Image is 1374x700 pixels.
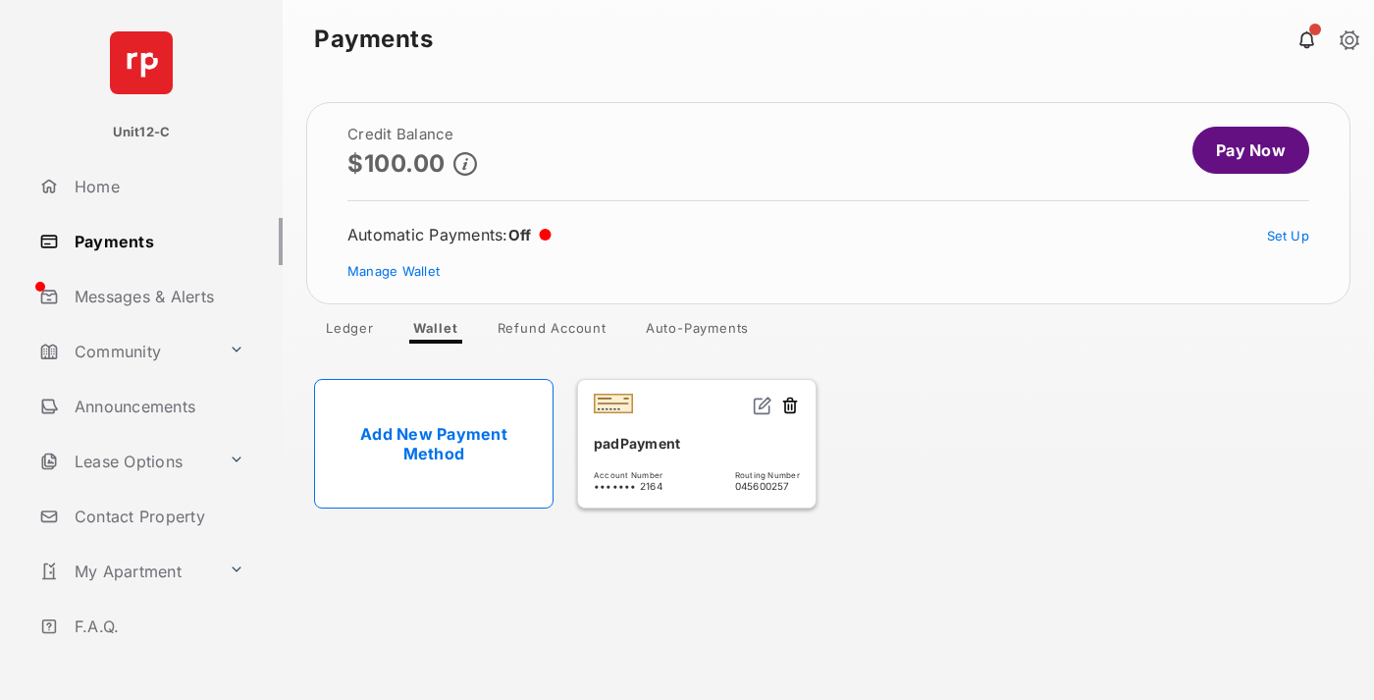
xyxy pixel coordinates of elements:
[397,320,474,344] a: Wallet
[735,480,800,492] span: 045600257
[113,123,171,142] p: Unit12-C
[347,225,552,244] div: Automatic Payments :
[31,548,221,595] a: My Apartment
[31,218,283,265] a: Payments
[735,470,800,480] span: Routing Number
[594,427,800,459] div: padPayment
[314,27,433,51] strong: Payments
[753,396,772,415] img: svg+xml;base64,PHN2ZyB2aWV3Qm94PSIwIDAgMjQgMjQiIHdpZHRoPSIxNiIgaGVpZ2h0PSIxNiIgZmlsbD0ibm9uZSIgeG...
[482,320,622,344] a: Refund Account
[31,493,283,540] a: Contact Property
[310,320,390,344] a: Ledger
[31,328,221,375] a: Community
[314,379,554,509] a: Add New Payment Method
[630,320,765,344] a: Auto-Payments
[31,438,221,485] a: Lease Options
[31,273,283,320] a: Messages & Alerts
[31,383,283,430] a: Announcements
[508,226,532,244] span: Off
[594,470,662,480] span: Account Number
[31,603,283,650] a: F.A.Q.
[347,127,477,142] h2: Credit Balance
[110,31,173,94] img: svg+xml;base64,PHN2ZyB4bWxucz0iaHR0cDovL3d3dy53My5vcmcvMjAwMC9zdmciIHdpZHRoPSI2NCIgaGVpZ2h0PSI2NC...
[31,163,283,210] a: Home
[347,263,440,279] a: Manage Wallet
[347,150,446,177] p: $100.00
[594,480,662,492] span: ••••••• 2164
[1267,228,1310,243] a: Set Up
